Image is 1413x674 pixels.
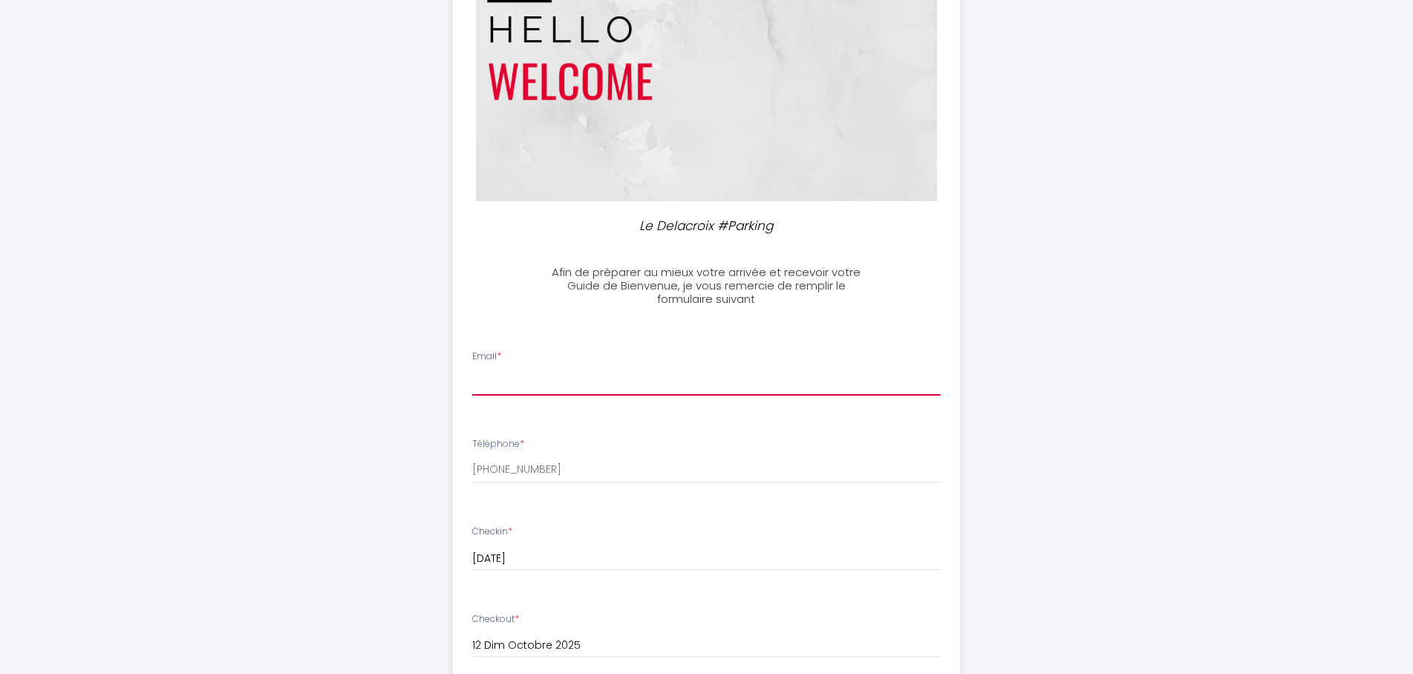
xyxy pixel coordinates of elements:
[472,437,524,451] label: Téléphone
[472,525,512,539] label: Checkin
[472,350,501,364] label: Email
[541,266,872,306] h3: Afin de préparer au mieux votre arrivée et recevoir votre Guide de Bienvenue, je vous remercie de...
[548,216,866,236] p: Le Delacroix #Parking
[472,612,519,626] label: Checkout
